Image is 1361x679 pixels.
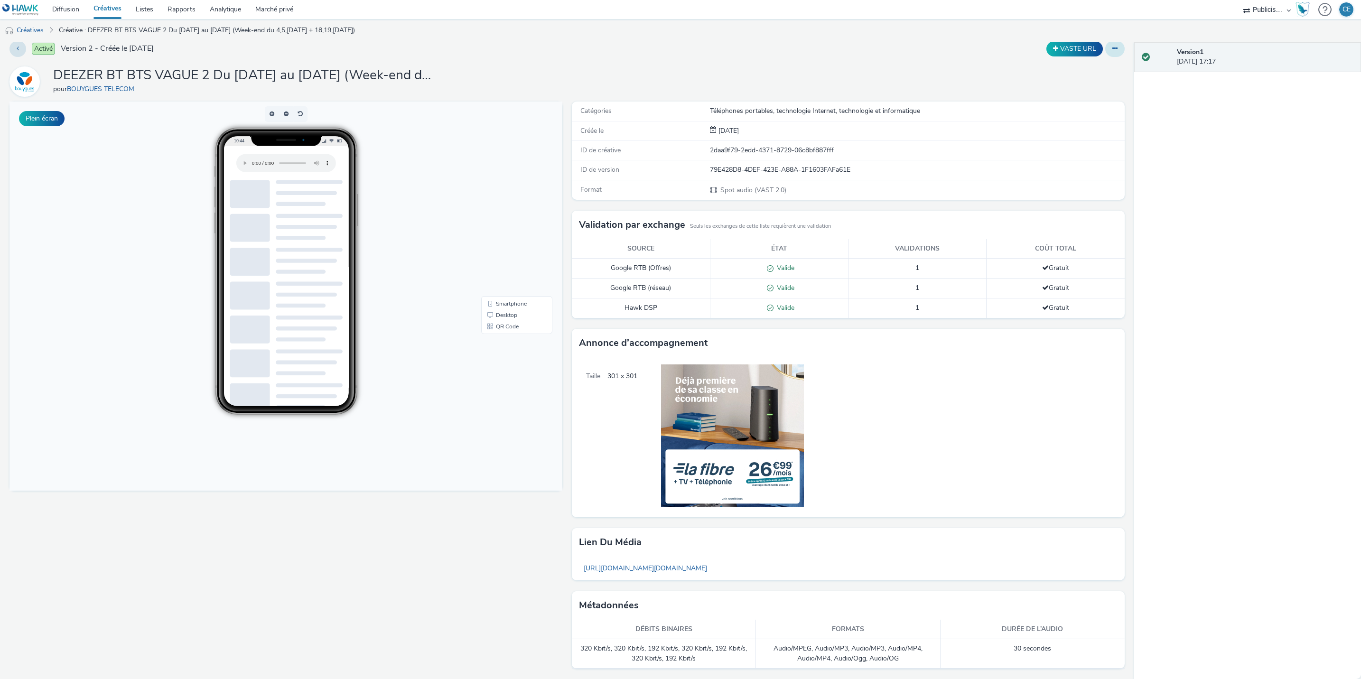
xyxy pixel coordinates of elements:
span: QR Code [486,222,509,228]
span: 10:44 [224,37,234,42]
td: Google RTB (Offres) [572,259,710,279]
span: Desktop [486,211,508,216]
span: 301 x 301 [607,357,637,517]
a: Hawk Academy [1296,2,1314,17]
div: CE [1342,2,1351,17]
img: BOUYGUES TELECOM [11,68,38,95]
a: [URL][DOMAIN_NAME][DOMAIN_NAME] [579,559,712,577]
span: [DATE] [717,126,739,135]
span: ID de créative [580,146,621,155]
span: Version 2 - Créée le [DATE] [61,43,154,54]
img: undefined Logo [2,4,39,16]
td: Google RTB (réseau) [572,279,710,298]
td: Hawk DSP [572,298,710,318]
span: 1 [915,283,919,292]
td: 30 secondes [941,639,1125,669]
th: État [710,239,848,259]
span: Valide [774,283,794,292]
font: Gratuit [1049,263,1069,272]
th: Source [572,239,710,259]
td: 320 Kbit/s, 320 Kbit/s, 192 Kbit/s, 320 Kbit/s, 192 Kbit/s, 320 Kbit/s, 192 Kbit/s [572,639,756,669]
td: Audio/MPEG, Audio/MP3, Audio/MP3, Audio/MP4, Audio/MP4, Audio/Ogg, Audio/OG [756,639,940,669]
h1: DEEZER BT BTS VAGUE 2 Du [DATE] au [DATE] (Week-end du 4,5,[DATE] + 18,19,[DATE]) [53,66,433,84]
div: 2daa9f79-2edd-4371-8729-06c8bf887fff [710,146,1124,155]
span: ID de version [580,165,619,174]
span: Spot audio (VAST 2.0) [719,186,786,195]
span: Valide [774,303,794,312]
font: [DATE] 17:17 [1177,57,1216,66]
img: audio [5,26,14,36]
font: Gratuit [1049,303,1069,312]
th: Coût total [987,239,1125,259]
th: Validations [848,239,987,259]
span: 1 [915,263,919,272]
a: BOUYGUES TELECOM [67,84,138,93]
font: Créatives [17,26,44,35]
h3: Lien du média [579,535,642,549]
button: VASTE URL [1046,41,1103,56]
span: 1 [915,303,919,312]
th: Formats [756,620,940,639]
h3: Métadonnées [579,598,639,613]
div: 79E428D8-4DEF-423E-A88A-1F1603FAFa61E [710,165,1124,175]
div: Dupliquer la créative en un VAST URL [1044,41,1105,56]
button: Plein écran [19,111,65,126]
span: Smartphone [486,199,517,205]
th: Débits binaires [572,620,756,639]
span: Taille [572,357,607,517]
span: Valide [774,263,794,272]
div: Téléphones portables, technologie Internet, technologie et informatique [710,106,1124,116]
h3: Annonce d’accompagnement [579,336,708,350]
a: BOUYGUES TELECOM [9,77,44,86]
span: Format [580,185,602,194]
img: Annonce d’accompagnement [637,357,811,514]
strong: Version 1 [1177,47,1203,56]
div: Création 21 août 2025, 17:17 [717,126,739,136]
span: Activé [32,43,55,55]
font: VASTE URL [1060,44,1096,53]
img: Hawk Academy [1296,2,1310,17]
span: Catégories [580,106,612,115]
small: Seuls les exchanges de cette liste requièrent une validation [690,223,831,230]
th: Durée de l’audio [941,620,1125,639]
h3: Validation par exchange [579,218,685,232]
li: QR Code [474,219,541,231]
a: Créative : DEEZER BT BTS VAGUE 2 Du [DATE] au [DATE] (Week-end du 4,5,[DATE] + 18,19,[DATE]) [54,19,360,42]
span: pour [53,84,67,93]
li: Desktop [474,208,541,219]
span: Créée le [580,126,604,135]
font: Gratuit [1049,283,1069,292]
li: Smartphone [474,196,541,208]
